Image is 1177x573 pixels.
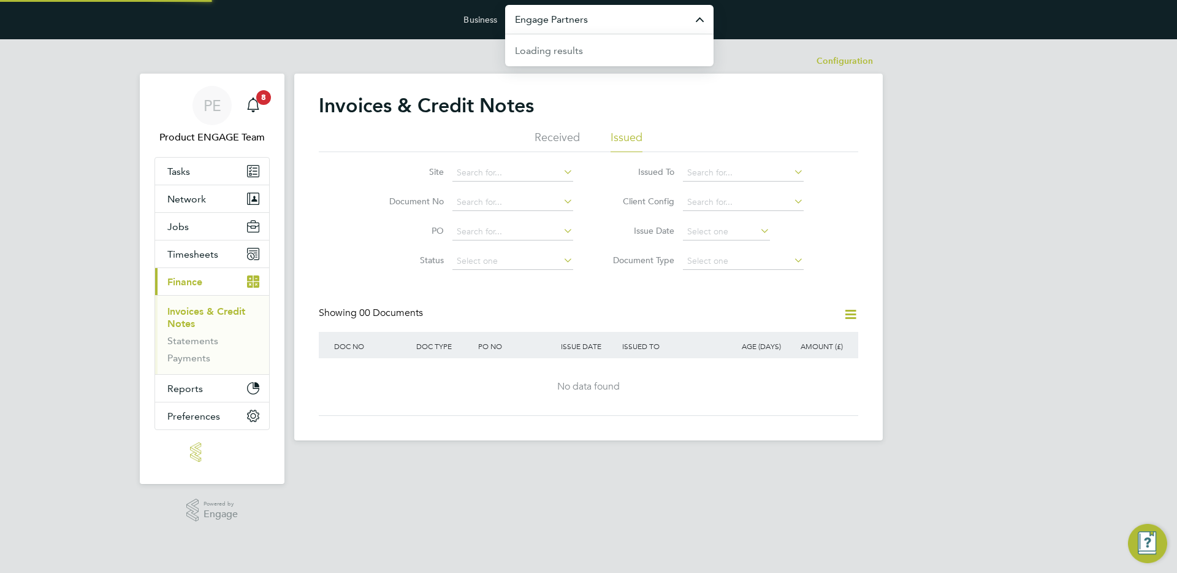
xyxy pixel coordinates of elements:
input: Search for... [683,164,804,182]
li: Received [535,130,580,152]
span: Network [167,193,206,205]
label: Status [373,255,444,266]
a: Go to home page [154,442,270,462]
input: Select one [683,223,770,240]
img: engage-logo-retina.png [190,442,234,462]
label: Document No [373,196,444,207]
div: AMOUNT (£) [784,332,846,360]
span: Product ENGAGE Team [154,130,270,145]
span: 00 Documents [359,307,423,319]
nav: Main navigation [140,74,284,484]
div: DOC TYPE [413,332,475,360]
label: Business [463,14,497,25]
button: Timesheets [155,240,269,267]
a: Statements [167,335,218,347]
li: Configuration [817,49,873,74]
span: Timesheets [167,248,218,260]
span: Finance [167,276,202,288]
button: Finance [155,268,269,295]
label: Client Config [604,196,674,207]
div: Loading results [515,44,583,58]
a: Invoices & Credit Notes [167,306,245,329]
div: AGE (DAYS) [722,332,784,360]
input: Select one [452,253,573,270]
input: Search for... [683,194,804,211]
div: DOC NO [331,332,413,360]
div: Finance [155,295,269,374]
a: Tasks [155,158,269,185]
label: Issue Date [604,225,674,236]
input: Search for... [452,164,573,182]
span: Preferences [167,410,220,422]
div: ISSUE DATE [558,332,620,360]
span: Jobs [167,221,189,233]
button: Reports [155,375,269,402]
span: PE [204,98,221,113]
input: Search for... [452,194,573,211]
a: PEProduct ENGAGE Team [154,86,270,145]
input: Search for... [452,223,573,240]
input: Select one [683,253,804,270]
label: Issued To [604,166,674,177]
a: Powered byEngage [186,499,238,522]
label: Document Type [604,255,674,266]
div: ISSUED TO [619,332,722,360]
label: PO [373,225,444,236]
label: Site [373,166,444,177]
li: Issued [611,130,642,152]
a: Payments [167,352,210,364]
span: Tasks [167,166,190,177]
span: Reports [167,383,203,394]
button: Network [155,185,269,212]
h2: Invoices & Credit Notes [319,93,534,118]
button: Preferences [155,402,269,429]
button: Jobs [155,213,269,240]
a: 8 [241,86,265,125]
span: Powered by [204,499,238,509]
div: Showing [319,307,425,320]
button: Engage Resource Center [1128,524,1167,563]
span: Engage [204,509,238,520]
div: PO NO [475,332,557,360]
div: No data found [331,380,846,393]
span: 8 [256,90,271,105]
